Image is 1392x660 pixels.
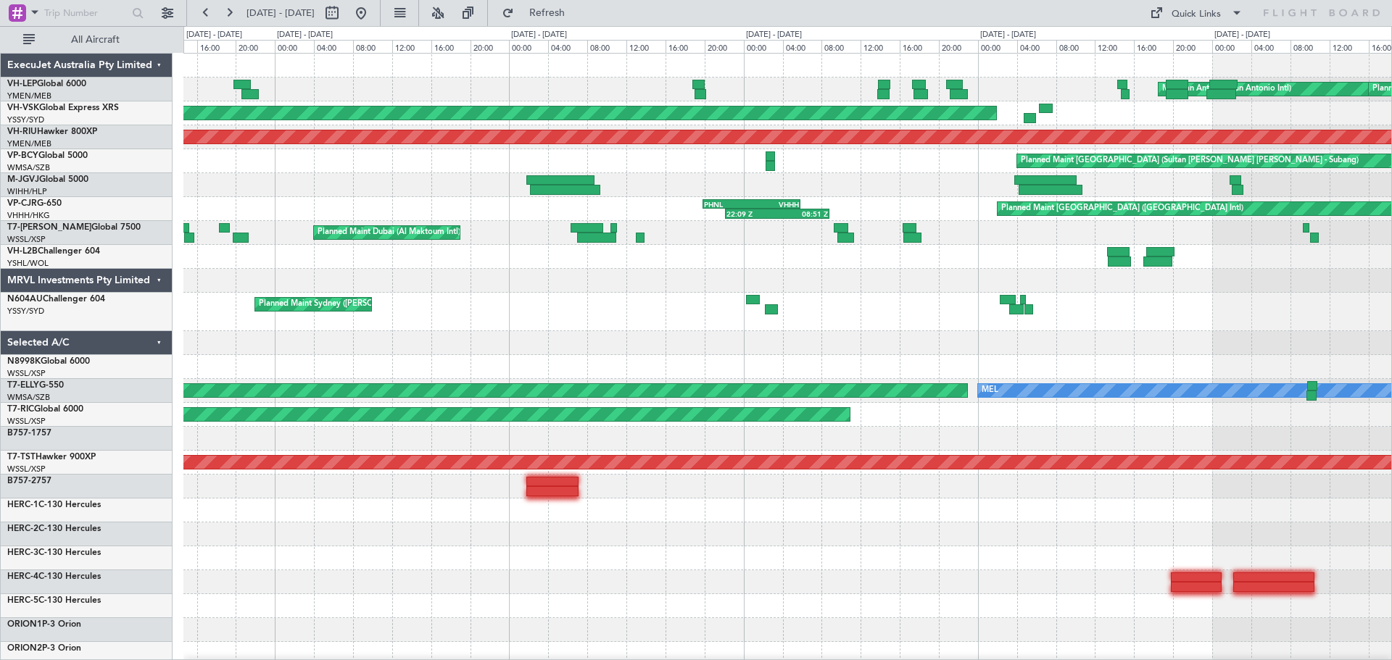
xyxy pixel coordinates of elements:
div: 20:00 [236,40,275,53]
a: VP-CJRG-650 [7,199,62,208]
span: B757-1 [7,429,36,438]
div: 00:00 [744,40,783,53]
div: Planned Maint [GEOGRAPHIC_DATA] ([GEOGRAPHIC_DATA] Intl) [1001,198,1243,220]
a: ORION2P-3 Orion [7,644,81,653]
a: N604AUChallenger 604 [7,295,105,304]
span: T7-[PERSON_NAME] [7,223,91,232]
a: HERC-1C-130 Hercules [7,501,101,509]
a: VH-LEPGlobal 6000 [7,80,86,88]
a: T7-ELLYG-550 [7,381,64,390]
span: VP-CJR [7,199,37,208]
div: 08:00 [1056,40,1095,53]
a: YSHL/WOL [7,258,49,269]
div: 00:00 [275,40,314,53]
a: T7-RICGlobal 6000 [7,405,83,414]
a: VH-RIUHawker 800XP [7,128,97,136]
a: B757-2757 [7,477,51,485]
div: Planned Maint Dubai (Al Maktoum Intl) [318,222,460,243]
a: VP-BCYGlobal 5000 [7,151,88,160]
a: YMEN/MEB [7,91,51,101]
div: 08:00 [821,40,861,53]
div: Quick Links [1172,7,1221,22]
a: YSSY/SYD [7,306,44,317]
a: VH-L2BChallenger 604 [7,247,100,256]
a: VHHH/HKG [7,210,50,221]
div: 22:09 Z [726,209,777,218]
span: Refresh [517,8,578,18]
div: 12:00 [626,40,666,53]
span: VP-BCY [7,151,38,160]
span: HERC-4 [7,572,38,581]
span: VH-L2B [7,247,38,256]
span: N8998K [7,357,41,366]
div: 12:00 [1330,40,1369,53]
div: 04:00 [1017,40,1056,53]
span: HERC-5 [7,596,38,605]
a: B757-1757 [7,429,51,438]
div: [DATE] - [DATE] [511,29,567,41]
div: PHNL [704,200,752,209]
a: T7-[PERSON_NAME]Global 7500 [7,223,141,232]
input: Trip Number [44,2,128,24]
div: 08:00 [1290,40,1330,53]
span: ORION2 [7,644,42,653]
a: VH-VSKGlobal Express XRS [7,104,119,112]
div: 16:00 [197,40,236,53]
div: Planned Maint Sydney ([PERSON_NAME] Intl) [259,293,427,315]
button: Quick Links [1143,1,1250,25]
span: VH-VSK [7,104,39,112]
div: 20:00 [1173,40,1212,53]
span: ORION1 [7,620,42,629]
a: WMSA/SZB [7,162,50,173]
div: 20:00 [705,40,744,53]
div: VHHH [751,200,799,209]
div: 08:51 Z [777,209,828,218]
div: MEL [982,380,998,401]
a: HERC-2C-130 Hercules [7,525,101,533]
span: HERC-1 [7,501,38,509]
div: 16:00 [666,40,705,53]
div: 16:00 [431,40,471,53]
div: 16:00 [900,40,939,53]
a: WSSL/XSP [7,464,46,475]
span: All Aircraft [38,35,153,45]
span: VH-LEP [7,80,37,88]
a: HERC-3C-130 Hercules [7,548,101,557]
a: WSSL/XSP [7,416,46,427]
div: 20:00 [939,40,978,53]
span: HERC-2 [7,525,38,533]
a: M-JGVJGlobal 5000 [7,175,88,184]
div: 00:00 [1212,40,1251,53]
span: T7-RIC [7,405,34,414]
div: [DATE] - [DATE] [746,29,802,41]
button: Refresh [495,1,582,25]
span: N604AU [7,295,43,304]
div: 04:00 [548,40,587,53]
a: HERC-5C-130 Hercules [7,596,101,605]
div: 12:00 [1095,40,1134,53]
a: WSSL/XSP [7,368,46,379]
a: WIHH/HLP [7,186,47,197]
a: WSSL/XSP [7,234,46,245]
span: [DATE] - [DATE] [246,7,315,20]
a: ORION1P-3 Orion [7,620,81,629]
span: M-JGVJ [7,175,39,184]
div: MEL San Antonio (San Antonio Intl) [1162,78,1291,100]
span: B757-2 [7,477,36,485]
button: All Aircraft [16,28,157,51]
span: HERC-3 [7,548,38,557]
div: 04:00 [783,40,822,53]
a: HERC-4C-130 Hercules [7,572,101,581]
a: T7-TSTHawker 900XP [7,453,96,461]
div: [DATE] - [DATE] [277,29,333,41]
div: 00:00 [509,40,548,53]
div: [DATE] - [DATE] [980,29,1036,41]
div: [DATE] - [DATE] [1214,29,1270,41]
div: 12:00 [861,40,900,53]
span: T7-TST [7,453,36,461]
div: 00:00 [978,40,1017,53]
div: 12:00 [392,40,431,53]
a: YMEN/MEB [7,138,51,149]
div: 08:00 [353,40,392,53]
span: T7-ELLY [7,381,39,390]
